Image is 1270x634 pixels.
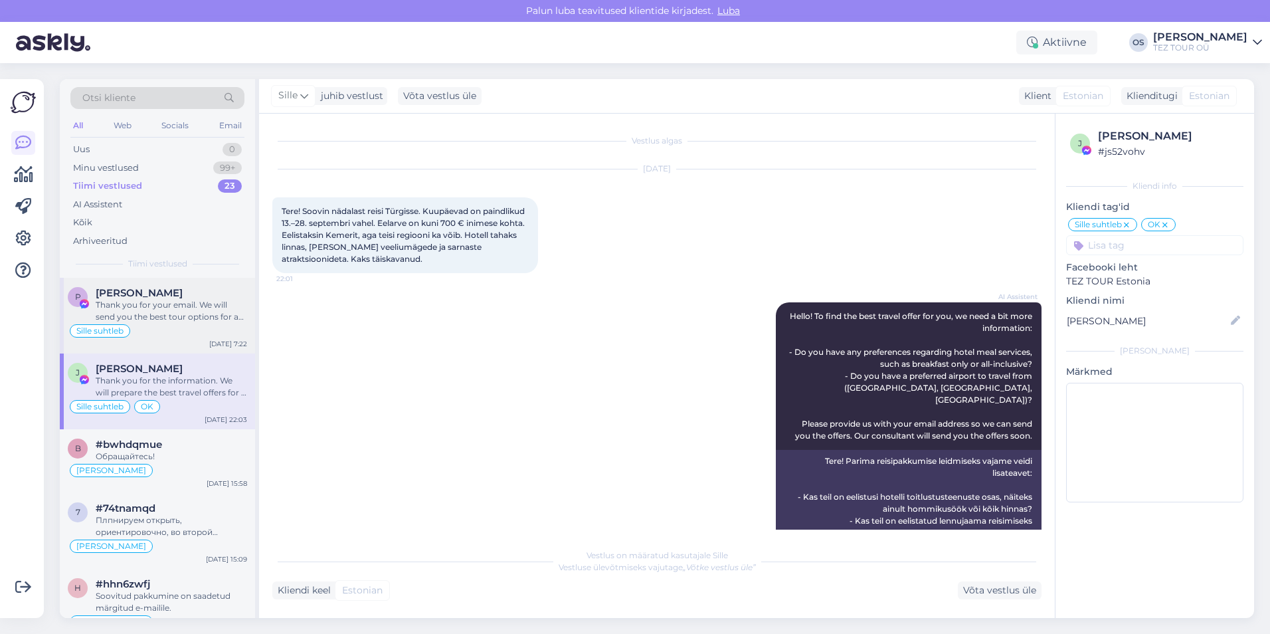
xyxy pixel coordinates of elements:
div: Aktiivne [1016,31,1097,54]
div: OS [1129,33,1148,52]
div: Soovitud pakkumine on saadetud märgitud e-mailile. [96,590,247,614]
div: Tiimi vestlused [73,179,142,193]
span: Роман Владимирович [96,287,183,299]
div: TEZ TOUR OÜ [1153,43,1247,53]
div: [DATE] 7:22 [209,339,247,349]
div: Обращайтесь! [96,451,247,463]
div: Klient [1019,89,1051,103]
div: Uus [73,143,90,156]
span: Sille suhtleb [76,403,124,411]
img: Askly Logo [11,90,36,115]
div: [DATE] 15:09 [206,554,247,564]
span: Estonian [342,583,383,597]
span: Sille [278,88,298,103]
span: #hhn6zwfj [96,578,150,590]
span: Vestluse ülevõtmiseks vajutage [559,562,756,572]
div: [DATE] [272,163,1042,175]
input: Lisa tag [1066,235,1243,255]
span: 22:01 [276,274,326,284]
span: Tere! Soovin nädalast reisi Türgisse. Kuupäevad on paindlikud 13.–28. septembri vahel. Eelarve on... [282,206,527,264]
div: [PERSON_NAME] [1098,128,1239,144]
span: Estonian [1063,89,1103,103]
span: Vestlus on määratud kasutajale Sille [587,550,728,560]
span: h [74,583,81,593]
div: Võta vestlus üle [958,581,1042,599]
span: 7 [76,507,80,517]
span: J [76,368,80,377]
div: Thank you for the information. We will prepare the best travel offers for a week-long trip to [GE... [96,375,247,399]
div: All [70,117,86,134]
span: Luba [713,5,744,17]
span: #bwhdqmue [96,439,162,451]
div: Võta vestlus üle [398,87,482,105]
span: b [75,443,81,453]
div: Kliendi info [1066,180,1243,192]
input: Lisa nimi [1067,314,1228,328]
span: Estonian [1189,89,1229,103]
p: Facebooki leht [1066,261,1243,274]
span: Sille suhtleb [1075,221,1122,229]
span: Sille suhtleb [76,327,124,335]
span: AI Assistent [988,292,1038,302]
div: AI Assistent [73,198,122,211]
a: [PERSON_NAME]TEZ TOUR OÜ [1153,32,1262,53]
span: [PERSON_NAME] [76,542,146,550]
div: [PERSON_NAME] [1066,345,1243,357]
div: [DATE] 22:03 [205,415,247,425]
div: Kõik [73,216,92,229]
div: # js52vohv [1098,144,1239,159]
p: TEZ TOUR Estonia [1066,274,1243,288]
div: [DATE] 15:58 [207,478,247,488]
span: Jelena Popkova [96,363,183,375]
span: OK [1148,221,1160,229]
div: Tere! Parima reisipakkumise leidmiseks vajame veidi lisateavet: - Kas teil on eelistusi hotelli t... [776,450,1042,604]
div: Thank you for your email. We will send you the best tour options for a 5-star hotel on the first ... [96,299,247,323]
div: [PERSON_NAME] [1153,32,1247,43]
p: Kliendi nimi [1066,294,1243,308]
div: 99+ [213,161,242,175]
div: Плпнируем открыть, ориентировочно, во второй половине сентября. [96,514,247,538]
span: Hello! To find the best travel offer for you, we need a bit more information: - Do you have any p... [789,311,1034,441]
div: Minu vestlused [73,161,139,175]
div: Vestlus algas [272,135,1042,147]
span: #74tnamqd [96,502,155,514]
div: Klienditugi [1121,89,1178,103]
div: Web [111,117,134,134]
div: Socials [159,117,191,134]
p: Märkmed [1066,365,1243,379]
div: Kliendi keel [272,583,331,597]
p: Kliendi tag'id [1066,200,1243,214]
span: Otsi kliente [82,91,136,105]
span: Р [75,292,81,302]
div: Email [217,117,244,134]
span: Tiimi vestlused [128,258,187,270]
div: juhib vestlust [316,89,383,103]
div: 23 [218,179,242,193]
span: j [1078,138,1082,148]
span: OK [141,403,153,411]
div: 0 [223,143,242,156]
span: [PERSON_NAME] [76,467,146,475]
div: Arhiveeritud [73,235,128,248]
i: „Võtke vestlus üle” [683,562,756,572]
